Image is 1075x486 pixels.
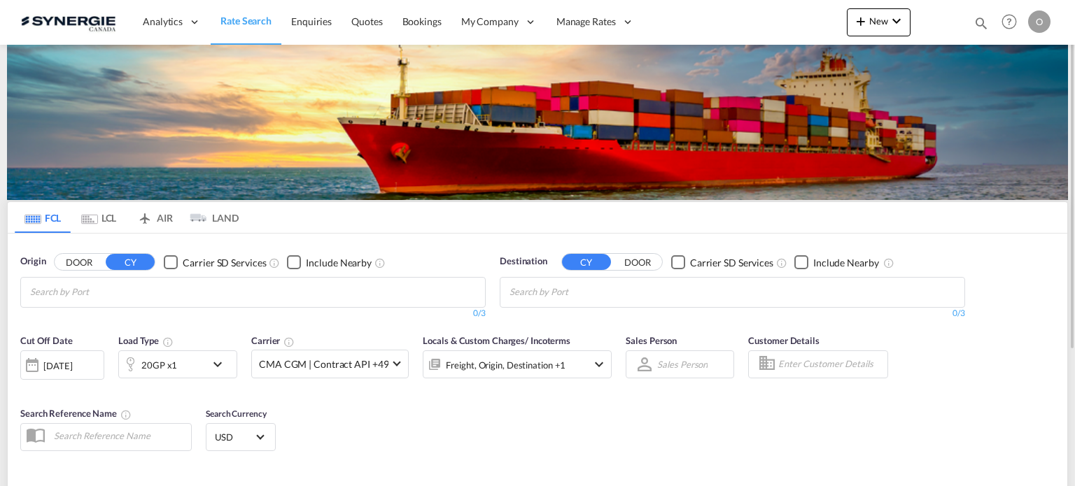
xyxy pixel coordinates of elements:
[847,8,911,36] button: icon-plus 400-fgNewicon-chevron-down
[20,350,104,380] div: [DATE]
[20,378,31,396] md-datepicker: Select
[20,408,132,419] span: Search Reference Name
[20,255,45,269] span: Origin
[43,359,72,372] div: [DATE]
[446,355,565,375] div: Freight Origin Destination Factory Stuffing
[183,256,266,270] div: Carrier SD Services
[423,335,570,346] span: Locals & Custom Charges
[974,15,989,31] md-icon: icon-magnify
[591,356,607,373] md-icon: icon-chevron-down
[794,255,879,269] md-checkbox: Checkbox No Ink
[883,257,894,269] md-icon: Unchecked: Ignores neighbouring ports when fetching rates.Checked : Includes neighbouring ports w...
[1028,10,1051,33] div: O
[997,10,1028,35] div: Help
[525,335,570,346] span: / Incoterms
[55,255,104,271] button: DOOR
[20,335,73,346] span: Cut Off Date
[15,202,239,233] md-pagination-wrapper: Use the left and right arrow keys to navigate between tabs
[136,210,153,220] md-icon: icon-airplane
[259,357,388,371] span: CMA CGM | Contract API +49
[351,15,382,27] span: Quotes
[162,336,174,348] md-icon: icon-information-outline
[461,15,519,29] span: My Company
[852,13,869,29] md-icon: icon-plus 400-fg
[118,350,237,378] div: 20GP x1icon-chevron-down
[671,255,773,269] md-checkbox: Checkbox No Ink
[510,281,642,303] input: Chips input.
[220,15,272,27] span: Rate Search
[283,336,295,348] md-icon: The selected Trucker/Carrierwill be displayed in the rate results If the rates are from another f...
[47,425,191,446] input: Search Reference Name
[888,13,905,29] md-icon: icon-chevron-down
[20,308,486,320] div: 0/3
[209,356,233,373] md-icon: icon-chevron-down
[164,255,266,269] md-checkbox: Checkbox No Ink
[21,6,115,38] img: 1f56c880d42311ef80fc7dca854c8e59.png
[500,308,965,320] div: 0/3
[106,254,155,270] button: CY
[206,408,267,419] span: Search Currency
[997,10,1021,34] span: Help
[118,335,174,346] span: Load Type
[374,257,386,269] md-icon: Unchecked: Ignores neighbouring ports when fetching rates.Checked : Includes neighbouring ports w...
[402,15,442,27] span: Bookings
[778,354,883,375] input: Enter Customer Details
[287,255,372,269] md-checkbox: Checkbox No Ink
[30,281,163,303] input: Chips input.
[143,15,183,29] span: Analytics
[813,256,879,270] div: Include Nearby
[690,256,773,270] div: Carrier SD Services
[306,256,372,270] div: Include Nearby
[7,45,1068,200] img: LCL+%26+FCL+BACKGROUND.png
[215,431,254,443] span: USD
[613,255,662,271] button: DOOR
[656,354,709,374] md-select: Sales Person
[748,335,819,346] span: Customer Details
[423,350,612,378] div: Freight Origin Destination Factory Stuffingicon-chevron-down
[127,202,183,233] md-tab-item: AIR
[269,257,280,269] md-icon: Unchecked: Search for CY (Container Yard) services for all selected carriers.Checked : Search for...
[120,409,132,420] md-icon: Your search will be saved by the below given name
[251,335,295,346] span: Carrier
[507,278,648,303] md-chips-wrap: Chips container with autocompletion. Enter the text area, type text to search, and then use the u...
[28,278,169,303] md-chips-wrap: Chips container with autocompletion. Enter the text area, type text to search, and then use the u...
[71,202,127,233] md-tab-item: LCL
[15,202,71,233] md-tab-item: FCL
[141,355,177,375] div: 20GP x1
[556,15,616,29] span: Manage Rates
[852,15,905,27] span: New
[562,254,611,270] button: CY
[291,15,332,27] span: Enquiries
[974,15,989,36] div: icon-magnify
[776,257,787,269] md-icon: Unchecked: Search for CY (Container Yard) services for all selected carriers.Checked : Search for...
[183,202,239,233] md-tab-item: LAND
[626,335,677,346] span: Sales Person
[500,255,547,269] span: Destination
[213,427,268,447] md-select: Select Currency: $ USDUnited States Dollar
